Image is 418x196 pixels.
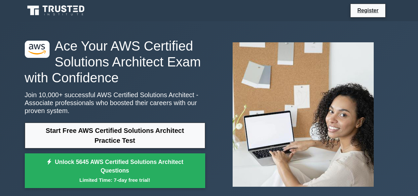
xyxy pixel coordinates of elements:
[25,153,205,188] a: Unlock 5645 AWS Certified Solutions Architect QuestionsLimited Time: 7-day free trial!
[33,176,197,184] small: Limited Time: 7-day free trial!
[353,6,382,15] a: Register
[25,38,205,86] h1: Ace Your AWS Certified Solutions Architect Exam with Confidence
[25,91,205,115] p: Join 10,000+ successful AWS Certified Solutions Architect - Associate professionals who boosted t...
[25,123,205,148] a: Start Free AWS Certified Solutions Architect Practice Test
